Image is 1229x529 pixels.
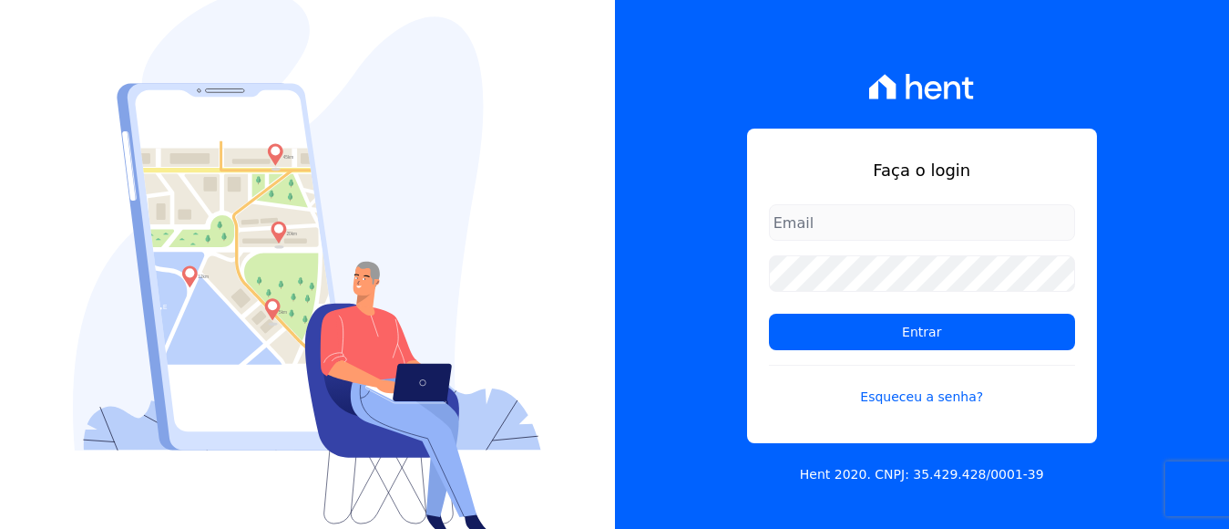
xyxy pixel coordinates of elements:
input: Entrar [769,314,1075,350]
input: Email [769,204,1075,241]
h1: Faça o login [769,158,1075,182]
a: Esqueceu a senha? [769,365,1075,407]
p: Hent 2020. CNPJ: 35.429.428/0001-39 [800,465,1044,484]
